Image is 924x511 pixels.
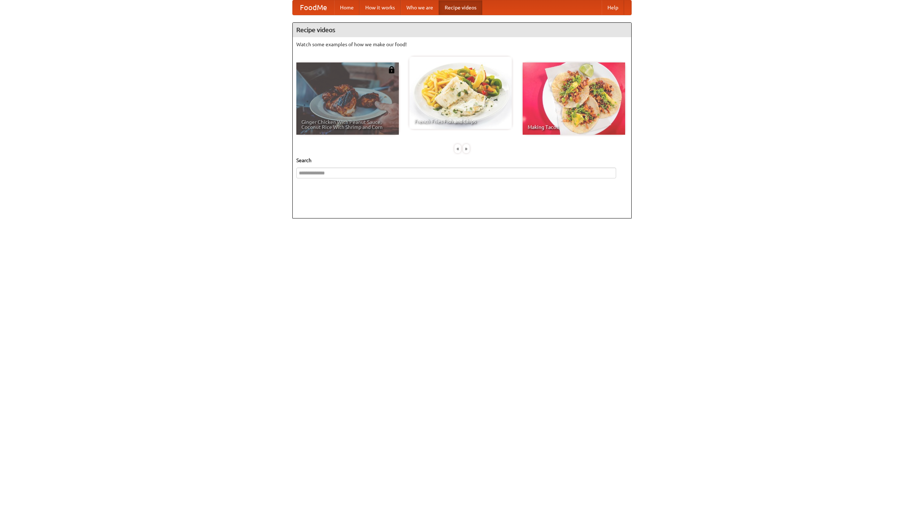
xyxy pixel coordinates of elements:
a: Help [602,0,624,15]
span: French Fries Fish and Chips [414,119,507,124]
a: Home [334,0,359,15]
img: 483408.png [388,66,395,73]
span: Making Tacos [528,125,620,130]
a: Making Tacos [523,62,625,135]
p: Watch some examples of how we make our food! [296,41,628,48]
a: Who we are [401,0,439,15]
a: FoodMe [293,0,334,15]
a: Recipe videos [439,0,482,15]
div: » [463,144,470,153]
a: How it works [359,0,401,15]
a: French Fries Fish and Chips [409,57,512,129]
h4: Recipe videos [293,23,631,37]
div: « [454,144,461,153]
h5: Search [296,157,628,164]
